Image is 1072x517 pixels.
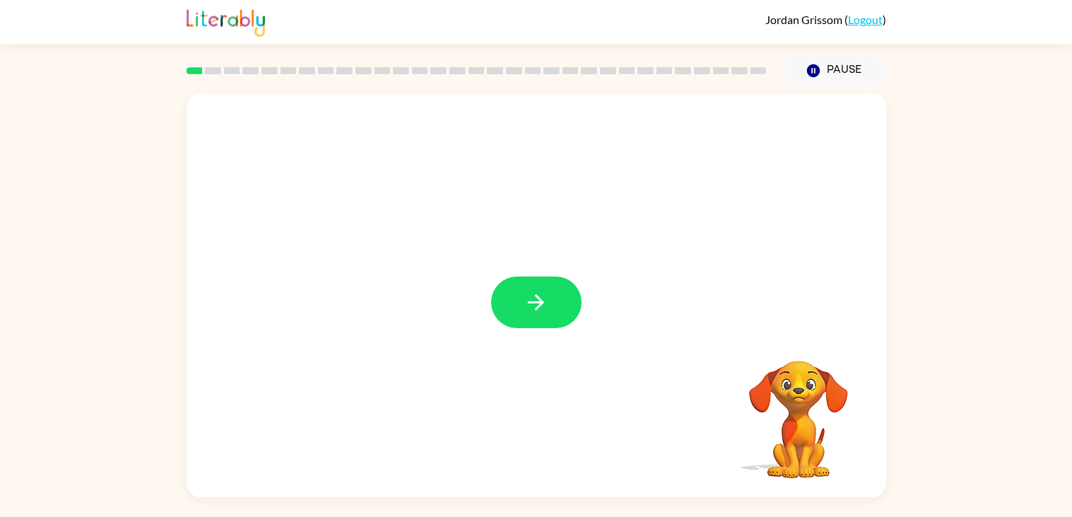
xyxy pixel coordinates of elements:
[765,13,844,26] span: Jordan Grissom
[728,339,869,480] video: Your browser must support playing .mp4 files to use Literably. Please try using another browser.
[187,6,265,37] img: Literably
[765,13,886,26] div: ( )
[784,54,886,87] button: Pause
[848,13,883,26] a: Logout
